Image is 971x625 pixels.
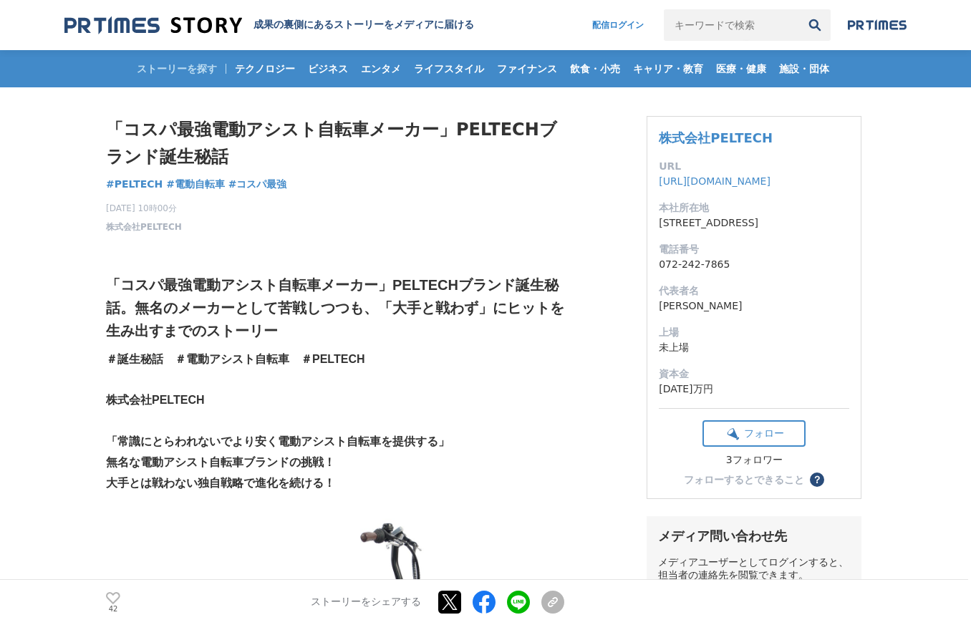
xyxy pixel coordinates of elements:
[229,62,301,75] span: テクノロジー
[659,284,849,299] dt: 代表者名
[166,177,225,192] a: #電動自転車
[702,420,806,447] button: フォロー
[659,257,849,272] dd: 072-242-7865
[710,50,772,87] a: 医療・健康
[228,177,287,192] a: #コスパ最強
[311,596,421,609] p: ストーリーをシェアする
[408,50,490,87] a: ライフスタイル
[659,130,773,145] a: 株式会社PELTECH
[658,528,850,545] div: メディア問い合わせ先
[659,325,849,340] dt: 上場
[684,475,804,485] div: フォローするとできること
[106,116,564,171] h1: 「コスパ最強電動アシスト自転車メーカー」PELTECHブランド誕生秘話
[491,50,563,87] a: ファイナンス
[799,9,831,41] button: 検索
[166,178,225,190] span: #電動自転車
[702,454,806,467] div: 3フォロワー
[302,62,354,75] span: ビジネス
[773,62,835,75] span: 施設・団体
[106,606,120,613] p: 42
[106,177,163,192] a: #PELTECH
[659,159,849,174] dt: URL
[106,394,204,406] strong: 株式会社PELTECH
[578,9,658,41] a: 配信ログイン
[627,62,709,75] span: キャリア・教育
[659,299,849,314] dd: [PERSON_NAME]
[710,62,772,75] span: 医療・健康
[106,477,335,489] strong: 大手とは戦わない独自戦略で進化を続ける！
[627,50,709,87] a: キャリア・教育
[106,202,182,215] span: [DATE] 10時00分
[812,475,822,485] span: ？
[106,456,335,468] strong: 無名な電動アシスト自転車ブランドの挑戦！
[355,50,407,87] a: エンタメ
[664,9,799,41] input: キーワードで検索
[659,175,770,187] a: [URL][DOMAIN_NAME]
[64,16,474,35] a: 成果の裏側にあるストーリーをメディアに届ける 成果の裏側にあるストーリーをメディアに届ける
[659,382,849,397] dd: [DATE]万円
[658,556,850,582] div: メディアユーザーとしてログインすると、担当者の連絡先を閲覧できます。
[106,435,450,447] strong: 「常識にとらわれないでより安く電動アシスト自転車を提供する」
[659,367,849,382] dt: 資本金
[106,353,364,365] strong: ＃誕生秘話 ＃電動アシスト自転車 ＃PELTECH
[659,215,849,231] dd: [STREET_ADDRESS]
[491,62,563,75] span: ファイナンス
[106,277,564,339] strong: 「コスパ最強電動アシスト自転車メーカー」PELTECHブランド誕生秘話。無名のメーカーとして苦戦しつつも、「大手と戦わず」にヒットを生み出すまでのストーリー
[564,62,626,75] span: 飲食・小売
[229,50,301,87] a: テクノロジー
[564,50,626,87] a: 飲食・小売
[106,178,163,190] span: #PELTECH
[659,242,849,257] dt: 電話番号
[355,62,407,75] span: エンタメ
[228,178,287,190] span: #コスパ最強
[106,221,182,233] a: 株式会社PELTECH
[253,19,474,32] h2: 成果の裏側にあるストーリーをメディアに届ける
[659,200,849,215] dt: 本社所在地
[64,16,242,35] img: 成果の裏側にあるストーリーをメディアに届ける
[302,50,354,87] a: ビジネス
[848,19,907,31] img: prtimes
[408,62,490,75] span: ライフスタイル
[810,473,824,487] button: ？
[659,340,849,355] dd: 未上場
[773,50,835,87] a: 施設・団体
